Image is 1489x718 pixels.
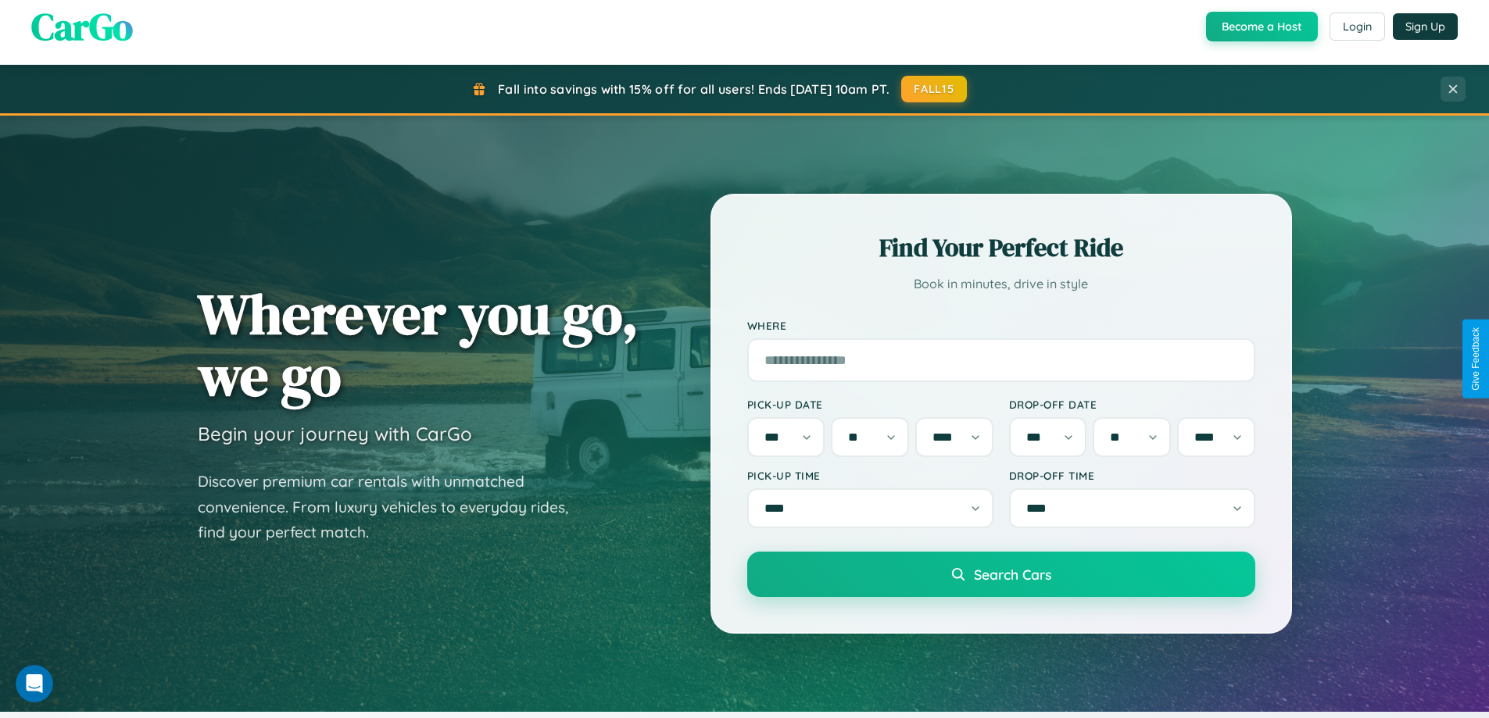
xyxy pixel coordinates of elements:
span: CarGo [31,1,133,52]
p: Discover premium car rentals with unmatched convenience. From luxury vehicles to everyday rides, ... [198,469,589,545]
label: Pick-up Date [747,398,993,411]
div: Give Feedback [1470,327,1481,391]
h1: Wherever you go, we go [198,283,639,406]
iframe: Intercom live chat [16,665,53,702]
span: Fall into savings with 15% off for all users! Ends [DATE] 10am PT. [498,81,889,97]
label: Where [747,319,1255,332]
button: Become a Host [1206,12,1318,41]
button: Login [1330,13,1385,41]
span: Search Cars [974,566,1051,583]
label: Drop-off Date [1009,398,1255,411]
label: Drop-off Time [1009,469,1255,482]
button: FALL15 [901,76,967,102]
h2: Find Your Perfect Ride [747,230,1255,265]
button: Search Cars [747,552,1255,597]
h3: Begin your journey with CarGo [198,422,472,445]
p: Book in minutes, drive in style [747,273,1255,295]
label: Pick-up Time [747,469,993,482]
button: Sign Up [1393,13,1458,40]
